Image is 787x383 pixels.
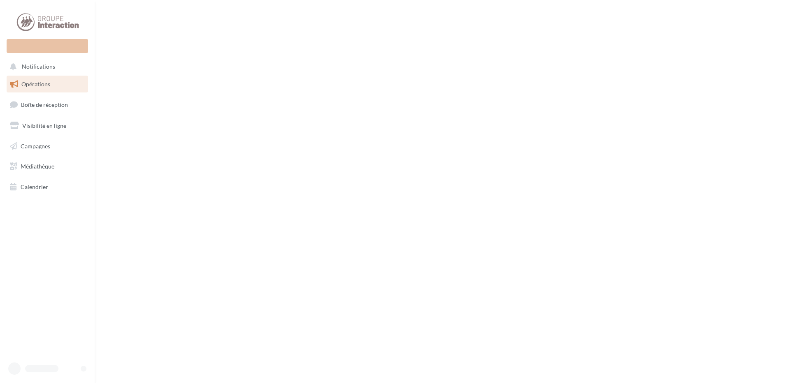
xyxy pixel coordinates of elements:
[7,39,88,53] div: Nouvelle campagne
[21,142,50,149] span: Campagnes
[5,138,90,155] a: Campagnes
[5,76,90,93] a: Opérations
[21,163,54,170] span: Médiathèque
[22,63,55,70] span: Notifications
[21,81,50,88] span: Opérations
[22,122,66,129] span: Visibilité en ligne
[5,96,90,113] a: Boîte de réception
[21,183,48,190] span: Calendrier
[5,158,90,175] a: Médiathèque
[21,101,68,108] span: Boîte de réception
[5,117,90,134] a: Visibilité en ligne
[5,178,90,196] a: Calendrier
